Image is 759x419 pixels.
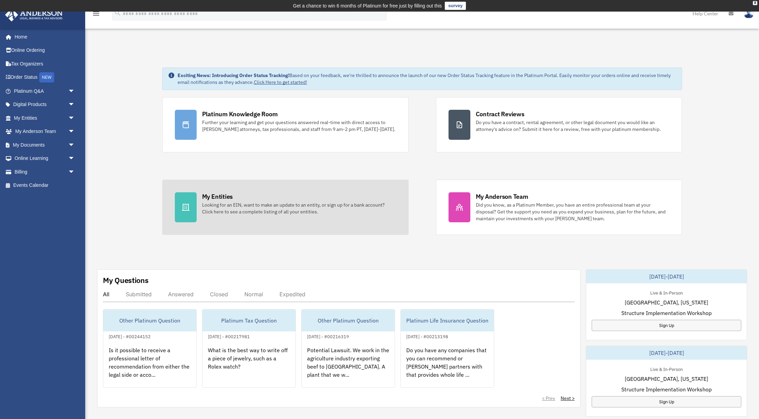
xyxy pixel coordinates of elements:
[92,10,100,18] i: menu
[103,341,196,394] div: Is it possible to receive a professional letter of recommendation from either the legal side or a...
[92,12,100,18] a: menu
[5,71,85,85] a: Order StatusNEW
[586,346,747,360] div: [DATE]-[DATE]
[5,125,85,138] a: My Anderson Teamarrow_drop_down
[400,309,494,388] a: Platinum Life Insurance Question[DATE] - #00213198Do you have any companies that you can recommen...
[103,291,109,298] div: All
[586,270,747,283] div: [DATE]-[DATE]
[401,341,494,394] div: Do you have any companies that you can recommend or [PERSON_NAME] partners with that provides who...
[5,44,85,57] a: Online Ordering
[293,2,442,10] div: Get a chance to win 6 months of Platinum for free just by filling out this
[254,79,307,85] a: Click Here to get started!
[178,72,289,78] strong: Exciting News: Introducing Order Status Tracking!
[279,291,305,298] div: Expedited
[168,291,194,298] div: Answered
[68,165,82,179] span: arrow_drop_down
[103,332,156,340] div: [DATE] - #00244152
[401,310,494,331] div: Platinum Life Insurance Question
[202,119,396,133] div: Further your learning and get your questions answered real-time with direct access to [PERSON_NAM...
[5,98,85,111] a: Digital Productsarrow_drop_down
[5,30,82,44] a: Home
[202,341,295,394] div: What is the best way to write off a piece of jewelry, such as a Rolex watch?
[753,1,757,5] div: close
[621,385,712,393] span: Structure Implementation Workshop
[436,180,682,235] a: My Anderson Team Did you know, as a Platinum Member, you have an entire professional team at your...
[302,332,354,340] div: [DATE] - #00216319
[68,125,82,139] span: arrow_drop_down
[5,138,85,152] a: My Documentsarrow_drop_down
[302,310,395,331] div: Other Platinum Question
[68,84,82,98] span: arrow_drop_down
[210,291,228,298] div: Closed
[401,332,454,340] div: [DATE] - #00213198
[68,152,82,166] span: arrow_drop_down
[103,309,197,388] a: Other Platinum Question[DATE] - #00244152Is it possible to receive a professional letter of recom...
[5,57,85,71] a: Tax Organizers
[476,119,670,133] div: Do you have a contract, rental agreement, or other legal document you would like an attorney's ad...
[3,8,65,21] img: Anderson Advisors Platinum Portal
[5,165,85,179] a: Billingarrow_drop_down
[436,97,682,152] a: Contract Reviews Do you have a contract, rental agreement, or other legal document you would like...
[302,341,395,394] div: Potential Lawsuit. We work in the agriculture industry exporting beef to [GEOGRAPHIC_DATA]. A pla...
[162,180,409,235] a: My Entities Looking for an EIN, want to make an update to an entity, or sign up for a bank accoun...
[202,310,295,331] div: Platinum Tax Question
[592,396,741,407] a: Sign Up
[68,111,82,125] span: arrow_drop_down
[126,291,152,298] div: Submitted
[5,111,85,125] a: My Entitiesarrow_drop_down
[244,291,263,298] div: Normal
[476,192,528,201] div: My Anderson Team
[621,309,712,317] span: Structure Implementation Workshop
[5,152,85,165] a: Online Learningarrow_drop_down
[645,289,688,296] div: Live & In-Person
[68,138,82,152] span: arrow_drop_down
[114,9,121,17] i: search
[301,309,395,388] a: Other Platinum Question[DATE] - #00216319Potential Lawsuit. We work in the agriculture industry e...
[202,201,396,215] div: Looking for an EIN, want to make an update to an entity, or sign up for a bank account? Click her...
[625,375,708,383] span: [GEOGRAPHIC_DATA], [US_STATE]
[5,84,85,98] a: Platinum Q&Aarrow_drop_down
[476,201,670,222] div: Did you know, as a Platinum Member, you have an entire professional team at your disposal? Get th...
[162,97,409,152] a: Platinum Knowledge Room Further your learning and get your questions answered real-time with dire...
[625,298,708,306] span: [GEOGRAPHIC_DATA], [US_STATE]
[592,320,741,331] a: Sign Up
[476,110,525,118] div: Contract Reviews
[68,98,82,112] span: arrow_drop_down
[744,9,754,18] img: User Pic
[202,309,296,388] a: Platinum Tax Question[DATE] - #00217981What is the best way to write off a piece of jewelry, such...
[445,2,466,10] a: survey
[5,179,85,192] a: Events Calendar
[202,192,233,201] div: My Entities
[103,310,196,331] div: Other Platinum Question
[561,395,575,402] a: Next >
[178,72,677,86] div: Based on your feedback, we're thrilled to announce the launch of our new Order Status Tracking fe...
[202,332,255,340] div: [DATE] - #00217981
[645,365,688,372] div: Live & In-Person
[103,275,149,285] div: My Questions
[39,72,54,83] div: NEW
[202,110,278,118] div: Platinum Knowledge Room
